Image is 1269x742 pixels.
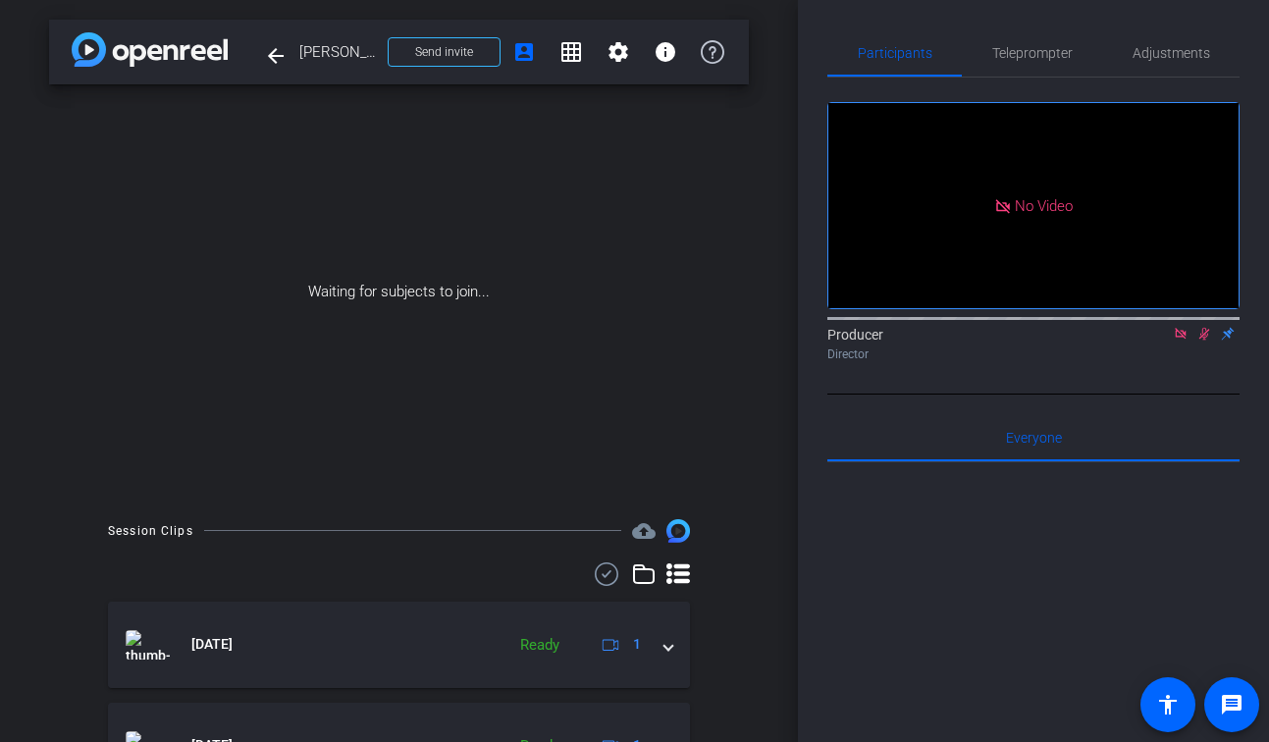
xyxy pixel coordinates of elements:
mat-icon: account_box [512,40,536,64]
div: Producer [827,325,1240,363]
span: Adjustments [1133,46,1210,60]
span: Send invite [415,44,473,60]
span: 1 [633,634,641,655]
span: Everyone [1006,431,1062,445]
mat-expansion-panel-header: thumb-nail[DATE]Ready1 [108,602,690,688]
mat-icon: accessibility [1156,693,1180,716]
div: Waiting for subjects to join... [49,84,749,500]
button: Send invite [388,37,501,67]
span: [DATE] [191,634,233,655]
img: thumb-nail [126,630,170,660]
mat-icon: grid_on [559,40,583,64]
img: app-logo [72,32,228,67]
span: Participants [858,46,932,60]
span: No Video [1015,196,1073,214]
img: Session clips [666,519,690,543]
div: Director [827,345,1240,363]
mat-icon: cloud_upload [632,519,656,543]
div: Ready [510,634,569,657]
span: Teleprompter [992,46,1073,60]
mat-icon: arrow_back [264,44,288,68]
span: [PERSON_NAME] [299,32,376,72]
span: Destinations for your clips [632,519,656,543]
mat-icon: message [1220,693,1243,716]
mat-icon: settings [607,40,630,64]
mat-icon: info [654,40,677,64]
div: Session Clips [108,521,193,541]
